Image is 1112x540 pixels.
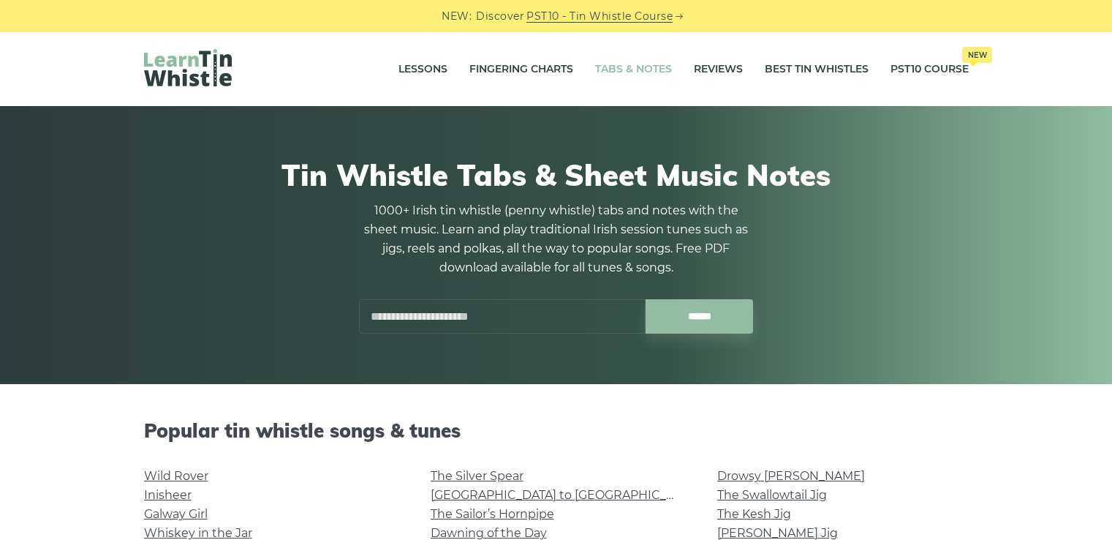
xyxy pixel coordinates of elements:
[717,469,865,483] a: Drowsy [PERSON_NAME]
[144,488,192,502] a: Inisheer
[144,469,208,483] a: Wild Rover
[144,507,208,521] a: Galway Girl
[962,47,992,63] span: New
[717,488,827,502] a: The Swallowtail Jig
[431,488,700,502] a: [GEOGRAPHIC_DATA] to [GEOGRAPHIC_DATA]
[890,51,969,88] a: PST10 CourseNew
[431,526,547,540] a: Dawning of the Day
[398,51,447,88] a: Lessons
[431,507,554,521] a: The Sailor’s Hornpipe
[144,49,232,86] img: LearnTinWhistle.com
[431,469,523,483] a: The Silver Spear
[469,51,573,88] a: Fingering Charts
[144,526,252,540] a: Whiskey in the Jar
[694,51,743,88] a: Reviews
[359,201,754,277] p: 1000+ Irish tin whistle (penny whistle) tabs and notes with the sheet music. Learn and play tradi...
[595,51,672,88] a: Tabs & Notes
[717,507,791,521] a: The Kesh Jig
[144,157,969,192] h1: Tin Whistle Tabs & Sheet Music Notes
[144,419,969,442] h2: Popular tin whistle songs & tunes
[717,526,838,540] a: [PERSON_NAME] Jig
[765,51,869,88] a: Best Tin Whistles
